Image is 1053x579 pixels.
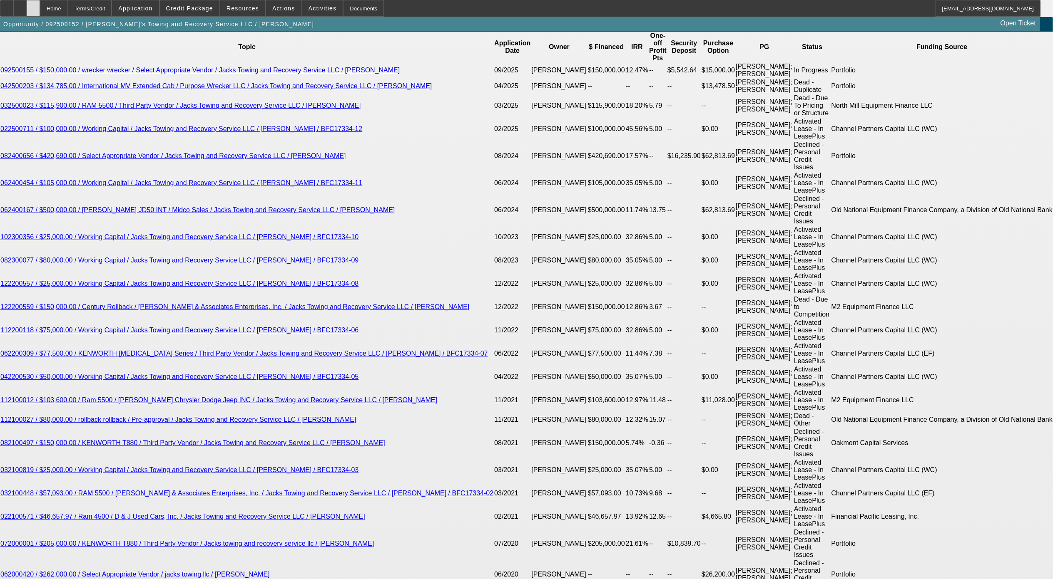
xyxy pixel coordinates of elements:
[735,195,794,225] td: [PERSON_NAME]; [PERSON_NAME]
[701,195,735,225] td: $62,813.69
[0,206,395,213] a: 062400167 / $500,000.00 / [PERSON_NAME] JD50 INT / Midco Sales / Jacks Towing and Recovery Servic...
[831,295,1053,319] td: M2 Equipment Finance LLC
[831,482,1053,505] td: Channel Partners Capital LLC (EF)
[735,428,794,458] td: [PERSON_NAME]; [PERSON_NAME]
[701,32,735,62] th: Purchase Option
[831,272,1053,295] td: Channel Partners Capital LLC (WC)
[735,342,794,365] td: [PERSON_NAME]; [PERSON_NAME]
[625,342,649,365] td: 11.44%
[794,249,831,272] td: Activated Lease - In LeasePlus
[667,225,701,249] td: --
[494,78,531,94] td: 04/2025
[667,505,701,528] td: --
[0,466,358,473] a: 032100819 / $25,000.00 / Working Capital / Jacks Towing and Recovery Service LLC / [PERSON_NAME] ...
[0,350,488,357] a: 062200309 / $77,500.00 / KENWORTH [MEDICAL_DATA] Series / Third Party Vendor / Jacks Towing and R...
[701,78,735,94] td: $13,478.50
[794,458,831,482] td: Activated Lease - In LeasePlus
[701,482,735,505] td: --
[649,225,667,249] td: 5.00
[625,295,649,319] td: 12.86%
[831,388,1053,412] td: M2 Equipment Finance LLC
[531,249,587,272] td: [PERSON_NAME]
[531,195,587,225] td: [PERSON_NAME]
[735,388,794,412] td: [PERSON_NAME]; [PERSON_NAME]
[831,342,1053,365] td: Channel Partners Capital LLC (EF)
[649,528,667,559] td: --
[494,117,531,141] td: 02/2025
[0,233,358,240] a: 102300356 / $25,000.00 / Working Capital / Jacks Towing and Recovery Service LLC / [PERSON_NAME] ...
[494,62,531,78] td: 09/2025
[494,94,531,117] td: 03/2025
[0,540,374,547] a: 072000001 / $205,000.00 / KENWORTH T880 / Third Party Vendor / Jacks towing and recovery service ...
[587,78,625,94] td: --
[220,0,265,16] button: Resources
[831,78,1053,94] td: Portfolio
[735,295,794,319] td: [PERSON_NAME]; [PERSON_NAME]
[667,458,701,482] td: --
[649,32,667,62] th: One-off Profit Pts
[649,171,667,195] td: 5.00
[3,21,314,27] span: Opportunity / 092500152 / [PERSON_NAME]'s Towing and Recovery Service LLC / [PERSON_NAME]
[0,82,432,89] a: 042500203 / $134,785.00 / International MV Extended Cab / Purpose Wrecker LLC / Jacks Towing and ...
[587,141,625,171] td: $420,690.00
[587,388,625,412] td: $103,600.00
[587,412,625,428] td: $80,000.00
[794,78,831,94] td: Dead - Duplicate
[649,428,667,458] td: -0.36
[625,195,649,225] td: 11.74%
[667,412,701,428] td: --
[494,428,531,458] td: 08/2021
[794,94,831,117] td: Dead - Due To Pricing or Structure
[667,388,701,412] td: --
[625,482,649,505] td: 10.73%
[0,67,400,74] a: 092500155 / $150,000.00 / wrecker wrecker / Select Appropriate Vendor / Jacks Towing and Recovery...
[625,458,649,482] td: 35.07%
[831,32,1053,62] th: Funding Source
[701,94,735,117] td: --
[794,342,831,365] td: Activated Lease - In LeasePlus
[831,428,1053,458] td: Oakmont Capital Services
[0,513,365,520] a: 022100571 / $46,657.97 / Ram 4500 / D & J Used Cars, Inc. / Jacks Towing and Recovery Service LLC...
[494,412,531,428] td: 11/2021
[0,571,270,578] a: 062000420 / $262,000.00 / Select Appropriate Vendor / jacks towing llc / [PERSON_NAME]
[735,117,794,141] td: [PERSON_NAME]; [PERSON_NAME]
[831,195,1053,225] td: Old National Equipment Finance Company, a Division of Old National Bank
[701,365,735,388] td: $0.00
[531,319,587,342] td: [PERSON_NAME]
[701,388,735,412] td: $11,028.00
[531,412,587,428] td: [PERSON_NAME]
[794,388,831,412] td: Activated Lease - In LeasePlus
[625,117,649,141] td: 45.56%
[701,505,735,528] td: $4,665.80
[531,117,587,141] td: [PERSON_NAME]
[587,32,625,62] th: $ Financed
[735,78,794,94] td: [PERSON_NAME]; [PERSON_NAME]
[0,257,358,264] a: 082300077 / $80,000.00 / Working Capital / Jacks Towing and Recovery Service LLC / [PERSON_NAME] ...
[272,5,295,12] span: Actions
[531,482,587,505] td: [PERSON_NAME]
[302,0,343,16] button: Activities
[166,5,213,12] span: Credit Package
[587,272,625,295] td: $25,000.00
[794,32,831,62] th: Status
[997,16,1039,30] a: Open Ticket
[625,171,649,195] td: 35.05%
[625,412,649,428] td: 12.32%
[494,505,531,528] td: 02/2021
[587,195,625,225] td: $500,000.00
[649,365,667,388] td: 5.00
[735,365,794,388] td: [PERSON_NAME]; [PERSON_NAME]
[625,249,649,272] td: 35.05%
[587,458,625,482] td: $25,000.00
[701,62,735,78] td: $15,000.00
[649,272,667,295] td: 5.00
[531,78,587,94] td: [PERSON_NAME]
[701,295,735,319] td: --
[649,319,667,342] td: 5.00
[701,171,735,195] td: $0.00
[649,78,667,94] td: --
[494,342,531,365] td: 06/2022
[667,117,701,141] td: --
[735,412,794,428] td: [PERSON_NAME]; [PERSON_NAME]
[625,528,649,559] td: 21.61%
